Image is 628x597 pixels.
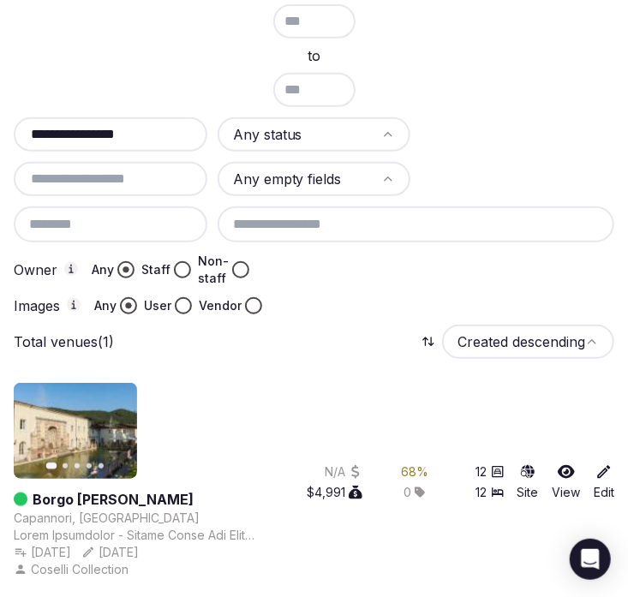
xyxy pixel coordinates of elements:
label: Non-staff [198,253,229,287]
p: Total venues (1) [14,332,114,351]
label: Staff [141,261,170,278]
button: Coselli Collection [14,561,132,578]
div: 68 % [401,463,428,481]
span: to [308,45,320,66]
button: Images [67,298,81,312]
label: Any [94,297,117,314]
button: [DATE] [14,544,71,561]
button: Owner [64,262,78,276]
button: N/A [325,463,362,481]
button: $4,991 [307,484,362,501]
span: 12 [476,484,487,501]
button: 68% [401,463,428,481]
a: Borgo [PERSON_NAME] [33,489,194,510]
button: 12 [476,463,505,481]
button: 12 [476,484,505,501]
button: Go to slide 3 [75,463,80,469]
button: Go to slide 2 [63,463,68,469]
button: [DATE] [81,544,139,561]
button: Capannori, [GEOGRAPHIC_DATA] [14,510,200,527]
label: Any [92,261,114,278]
a: View [552,463,580,501]
img: Featured image for Borgo Bernardini [14,383,137,479]
label: User [144,297,171,314]
button: Go to slide 4 [87,463,92,469]
span: 0 [404,484,411,501]
a: Edit [594,463,614,501]
label: Vendor [199,297,242,314]
button: Go to slide 1 [46,463,57,470]
button: Go to slide 5 [99,463,104,469]
a: Site [517,463,538,501]
label: Images [14,298,81,313]
label: Owner [14,262,78,278]
div: Open Intercom Messenger [570,539,611,580]
div: Lorem Ipsumdolor - Sitame Conse Adi Elit se Doeiu te Incidid Utlaboreet Dolore Magna aliqua en ad... [14,527,262,544]
span: 12 [476,463,487,481]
